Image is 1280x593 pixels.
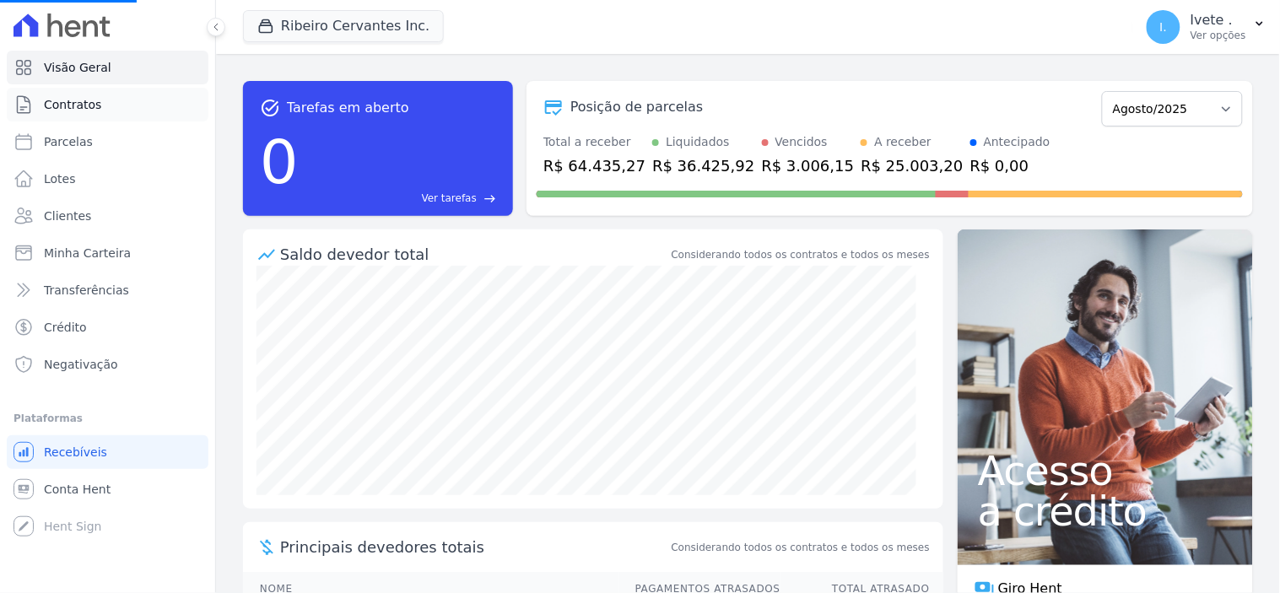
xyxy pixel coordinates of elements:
div: R$ 0,00 [970,154,1050,177]
a: Conta Hent [7,472,208,506]
div: Total a receber [543,133,645,151]
div: R$ 36.425,92 [652,154,754,177]
div: Saldo devedor total [280,243,668,266]
div: Antecipado [984,133,1050,151]
span: Minha Carteira [44,245,131,261]
a: Clientes [7,199,208,233]
a: Lotes [7,162,208,196]
a: Visão Geral [7,51,208,84]
div: R$ 64.435,27 [543,154,645,177]
span: task_alt [260,98,280,118]
div: Liquidados [666,133,730,151]
span: Acesso [978,450,1233,491]
span: Recebíveis [44,444,107,461]
div: R$ 25.003,20 [861,154,963,177]
span: Conta Hent [44,481,111,498]
span: I. [1160,21,1168,33]
span: Visão Geral [44,59,111,76]
div: Vencidos [775,133,828,151]
span: a crédito [978,491,1233,531]
a: Parcelas [7,125,208,159]
span: east [483,192,496,205]
a: Recebíveis [7,435,208,469]
a: Negativação [7,348,208,381]
span: Principais devedores totais [280,536,668,558]
span: Crédito [44,319,87,336]
a: Minha Carteira [7,236,208,270]
a: Transferências [7,273,208,307]
a: Contratos [7,88,208,121]
div: Considerando todos os contratos e todos os meses [672,247,930,262]
div: A receber [874,133,932,151]
div: Posição de parcelas [570,97,704,117]
span: Negativação [44,356,118,373]
div: Plataformas [14,408,202,429]
p: Ver opções [1191,29,1246,42]
span: Lotes [44,170,76,187]
button: I. Ivete . Ver opções [1133,3,1280,51]
span: Contratos [44,96,101,113]
button: Ribeiro Cervantes Inc. [243,10,444,42]
span: Clientes [44,208,91,224]
span: Parcelas [44,133,93,150]
span: Transferências [44,282,129,299]
span: Ver tarefas [422,191,477,206]
a: Ver tarefas east [305,191,496,206]
span: Considerando todos os contratos e todos os meses [672,540,930,555]
a: Crédito [7,310,208,344]
div: 0 [260,118,299,206]
p: Ivete . [1191,12,1246,29]
div: R$ 3.006,15 [762,154,855,177]
span: Tarefas em aberto [287,98,409,118]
